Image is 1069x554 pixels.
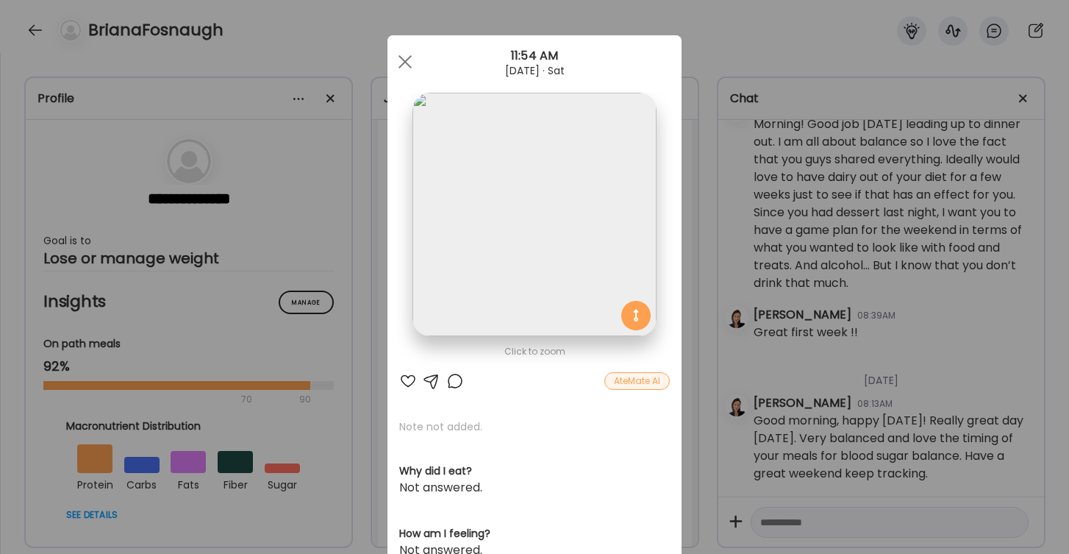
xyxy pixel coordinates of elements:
h3: How am I feeling? [399,526,670,541]
p: Note not added. [399,419,670,434]
div: [DATE] · Sat [387,65,682,77]
h3: Why did I eat? [399,464,670,479]
div: 11:54 AM [387,47,682,65]
div: Click to zoom [399,343,670,361]
div: Not answered. [399,479,670,497]
div: AteMate AI [604,372,670,390]
img: images%2FXKIh3wwHSkanieFEXC1qNVQ7J872%2FgwlzMIhFOgLBjzrurdVh%2F7OeIJdkNxjNSHlTE9Yws_1080 [412,93,656,336]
